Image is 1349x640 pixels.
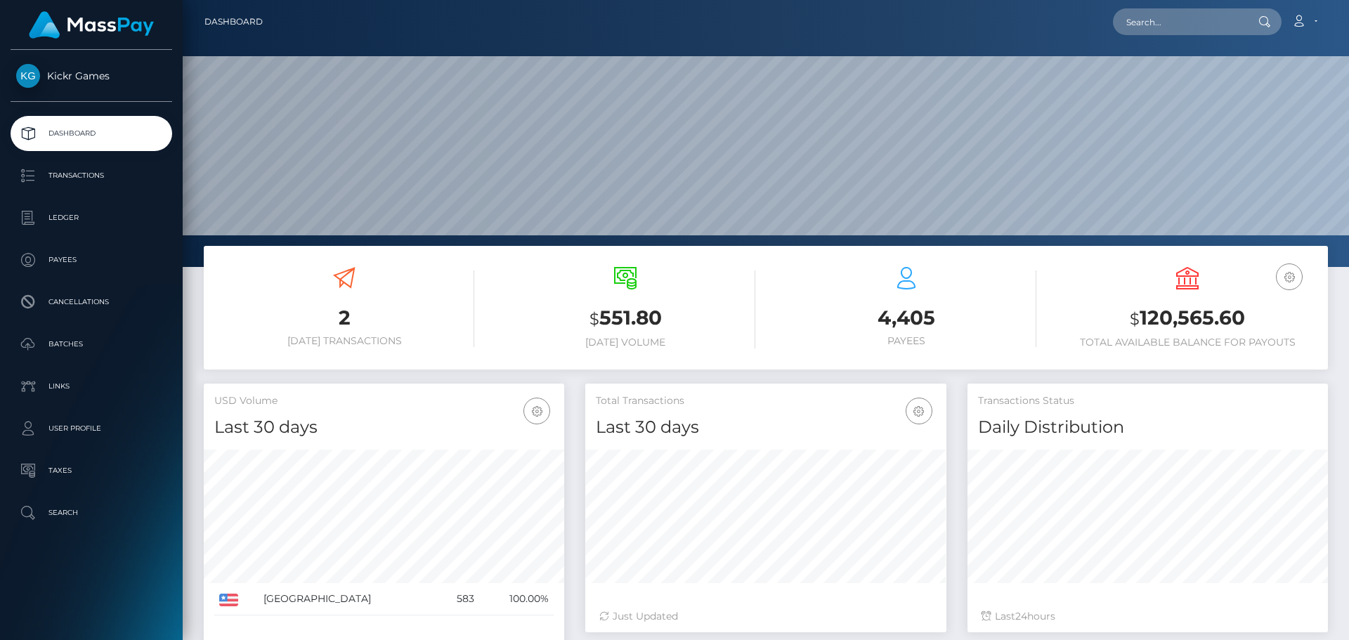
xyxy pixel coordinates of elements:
[16,376,167,397] p: Links
[11,116,172,151] a: Dashboard
[219,594,238,606] img: US.png
[495,337,755,348] h6: [DATE] Volume
[11,70,172,82] span: Kickr Games
[978,415,1317,440] h4: Daily Distribution
[29,11,154,39] img: MassPay Logo
[596,394,935,408] h5: Total Transactions
[11,495,172,530] a: Search
[11,453,172,488] a: Taxes
[11,158,172,193] a: Transactions
[479,583,554,615] td: 100.00%
[1057,304,1317,333] h3: 120,565.60
[16,123,167,144] p: Dashboard
[16,334,167,355] p: Batches
[596,415,935,440] h4: Last 30 days
[214,415,554,440] h4: Last 30 days
[11,369,172,404] a: Links
[1015,610,1027,622] span: 24
[982,609,1314,624] div: Last hours
[599,609,932,624] div: Just Updated
[16,249,167,270] p: Payees
[16,418,167,439] p: User Profile
[1057,337,1317,348] h6: Total Available Balance for Payouts
[16,460,167,481] p: Taxes
[16,207,167,228] p: Ledger
[589,309,599,329] small: $
[214,335,474,347] h6: [DATE] Transactions
[1113,8,1245,35] input: Search...
[16,292,167,313] p: Cancellations
[11,242,172,277] a: Payees
[16,502,167,523] p: Search
[214,304,474,332] h3: 2
[776,304,1036,332] h3: 4,405
[11,200,172,235] a: Ledger
[495,304,755,333] h3: 551.80
[978,394,1317,408] h5: Transactions Status
[437,583,478,615] td: 583
[259,583,438,615] td: [GEOGRAPHIC_DATA]
[1130,309,1140,329] small: $
[16,165,167,186] p: Transactions
[11,327,172,362] a: Batches
[11,285,172,320] a: Cancellations
[16,64,40,88] img: Kickr Games
[204,7,263,37] a: Dashboard
[11,411,172,446] a: User Profile
[776,335,1036,347] h6: Payees
[214,394,554,408] h5: USD Volume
